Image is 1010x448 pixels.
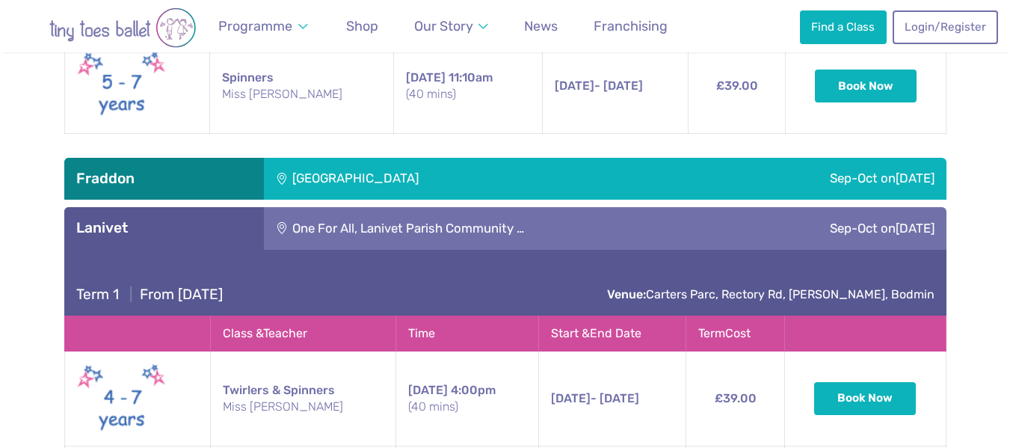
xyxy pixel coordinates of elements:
small: Miss [PERSON_NAME] [223,399,384,415]
th: Start & End Date [539,316,686,351]
small: (40 mins) [406,86,530,102]
a: Shop [339,10,385,43]
a: Venue:Carters Parc, Rectory Rd, [PERSON_NAME], Bodmin [607,287,934,301]
th: Class & Teacher [210,316,395,351]
a: Franchising [587,10,674,43]
span: [DATE] [555,79,594,93]
td: £39.00 [686,351,785,446]
div: One For All, Lanivet Parish Community … [264,207,727,249]
div: Sep-Oct on [650,158,946,200]
span: Programme [218,18,292,34]
span: Term 1 [76,286,119,303]
a: Our Story [407,10,496,43]
a: Login/Register [893,10,997,43]
img: tiny toes ballet [18,7,227,48]
img: Spinners New (May 2025) [77,48,167,124]
span: Shop [346,18,378,34]
span: - [DATE] [555,79,643,93]
span: Our Story [414,18,473,34]
small: (40 mins) [408,399,527,415]
div: [GEOGRAPHIC_DATA] [264,158,650,200]
small: Miss [PERSON_NAME] [222,86,381,102]
button: Book Now [814,382,916,415]
span: News [524,18,558,34]
span: [DATE] [406,70,446,85]
div: Sep-Oct on [727,207,946,249]
h3: Lanivet [76,219,252,237]
a: Programme [212,10,315,43]
td: 11:10am [393,39,542,134]
span: | [123,286,140,303]
span: Franchising [594,18,668,34]
span: [DATE] [896,171,934,185]
td: Twirlers & Spinners [210,351,395,446]
h4: From [DATE] [76,286,223,304]
span: [DATE] [408,383,448,397]
button: Book Now [815,70,917,102]
td: Spinners [209,39,393,134]
h3: Fraddon [76,170,252,188]
span: [DATE] [896,221,934,236]
a: Find a Class [800,10,887,43]
span: [DATE] [551,391,591,405]
a: News [517,10,564,43]
th: Time [395,316,539,351]
span: - [DATE] [551,391,639,405]
strong: Venue: [607,287,646,301]
td: 4:00pm [395,351,539,446]
img: Twirlers & Spinners New (May 2025) [77,360,167,437]
th: Term Cost [686,316,785,351]
td: £39.00 [688,39,786,134]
